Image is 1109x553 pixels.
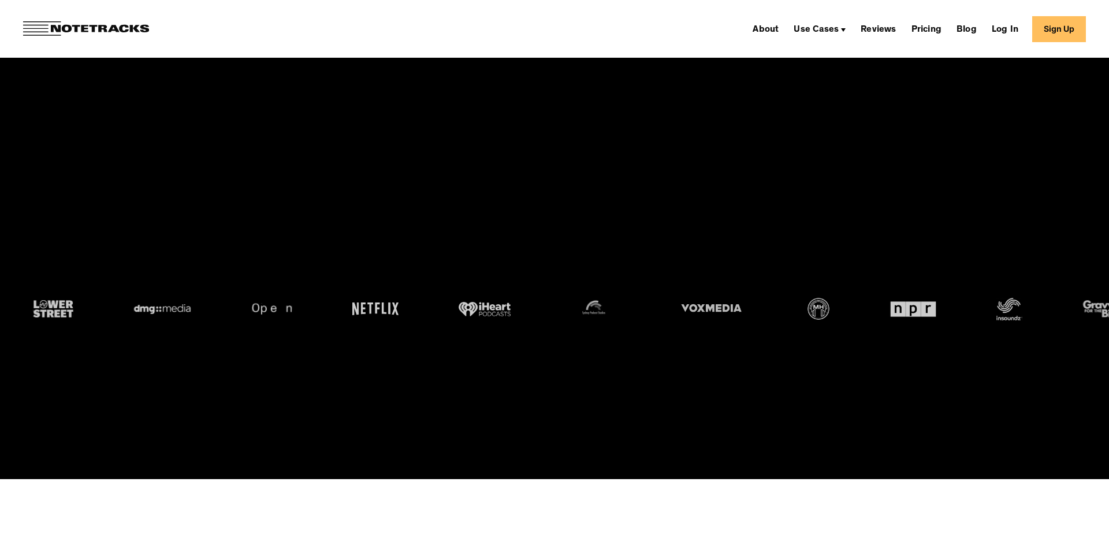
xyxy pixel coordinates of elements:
a: Sign Up [1032,16,1086,42]
a: Reviews [856,20,900,38]
a: Pricing [907,20,946,38]
a: Log In [987,20,1023,38]
div: Use Cases [789,20,850,38]
div: Use Cases [794,25,839,35]
a: Blog [952,20,981,38]
a: About [748,20,783,38]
